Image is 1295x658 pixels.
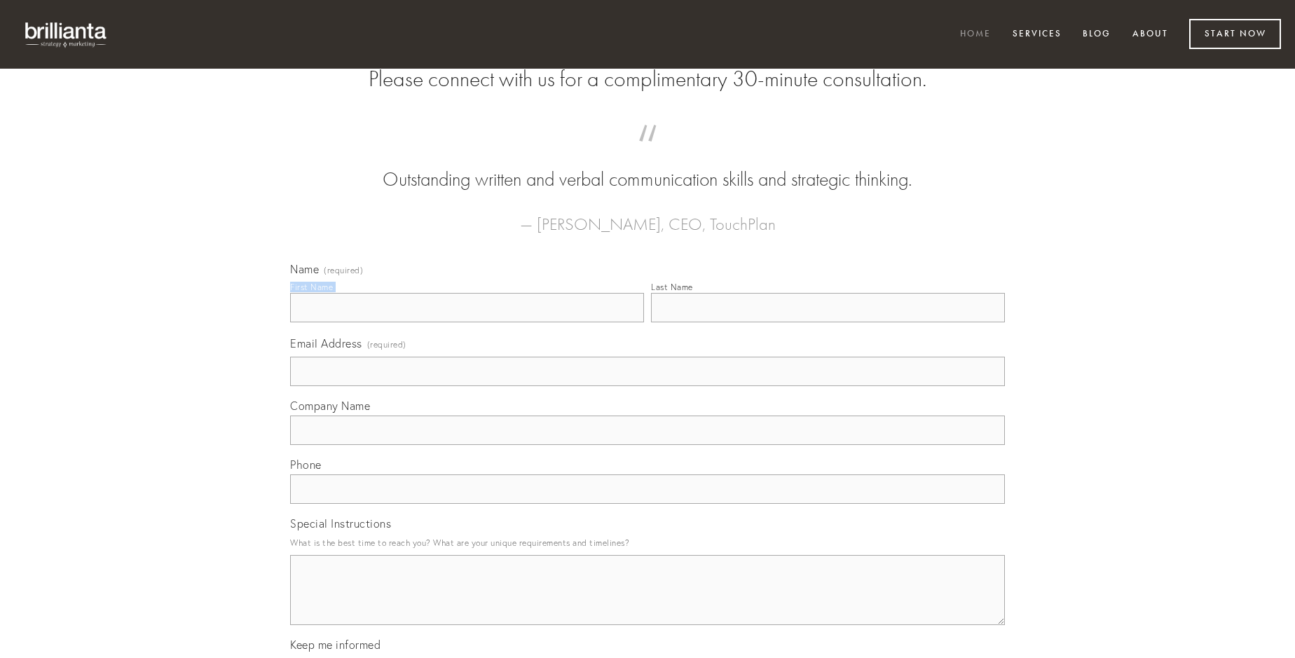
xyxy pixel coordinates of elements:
[14,14,119,55] img: brillianta - research, strategy, marketing
[290,262,319,276] span: Name
[1123,23,1177,46] a: About
[1074,23,1120,46] a: Blog
[1003,23,1071,46] a: Services
[290,282,333,292] div: First Name
[290,533,1005,552] p: What is the best time to reach you? What are your unique requirements and timelines?
[367,335,406,354] span: (required)
[651,282,693,292] div: Last Name
[290,458,322,472] span: Phone
[290,336,362,350] span: Email Address
[290,66,1005,92] h2: Please connect with us for a complimentary 30-minute consultation.
[290,638,381,652] span: Keep me informed
[313,193,982,238] figcaption: — [PERSON_NAME], CEO, TouchPlan
[324,266,363,275] span: (required)
[290,399,370,413] span: Company Name
[951,23,1000,46] a: Home
[1189,19,1281,49] a: Start Now
[313,139,982,166] span: “
[313,139,982,193] blockquote: Outstanding written and verbal communication skills and strategic thinking.
[290,516,391,530] span: Special Instructions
